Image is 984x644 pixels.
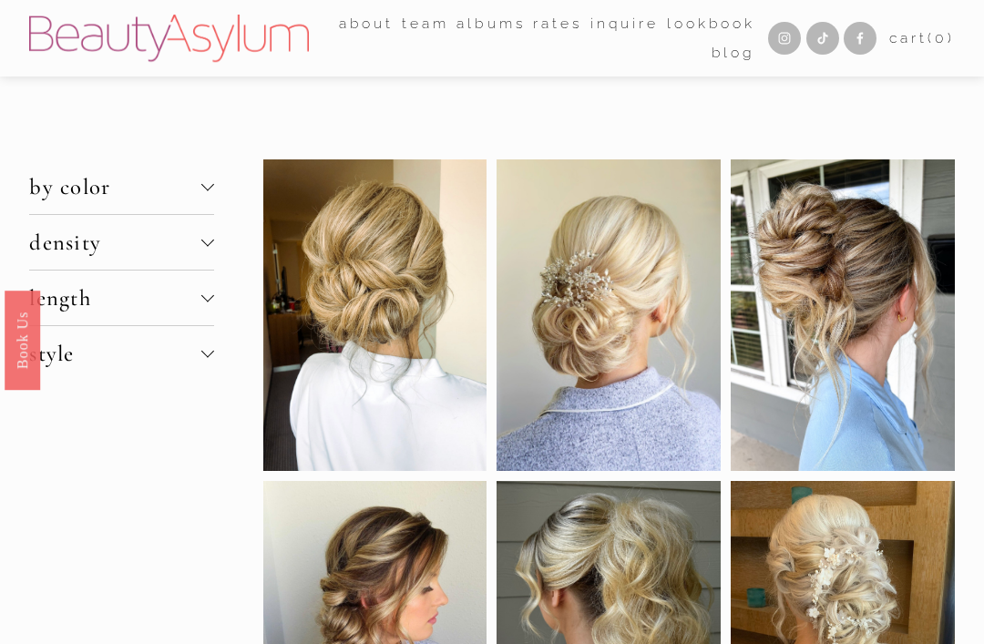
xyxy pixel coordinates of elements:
[456,10,526,38] a: albums
[339,10,395,38] a: folder dropdown
[402,11,449,36] span: team
[29,173,201,200] span: by color
[5,290,40,389] a: Book Us
[29,159,214,214] button: by color
[29,340,201,367] span: style
[590,10,659,38] a: Inquire
[667,10,755,38] a: Lookbook
[402,10,449,38] a: folder dropdown
[29,284,201,312] span: length
[928,29,955,46] span: ( )
[339,11,395,36] span: about
[29,271,214,325] button: length
[889,26,955,51] a: 0 items in cart
[712,38,756,66] a: Blog
[935,29,948,46] span: 0
[29,326,214,381] button: style
[29,229,201,256] span: density
[806,22,839,55] a: TikTok
[533,10,582,38] a: Rates
[768,22,801,55] a: Instagram
[29,215,214,270] button: density
[29,15,309,62] img: Beauty Asylum | Bridal Hair &amp; Makeup Charlotte &amp; Atlanta
[844,22,876,55] a: Facebook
